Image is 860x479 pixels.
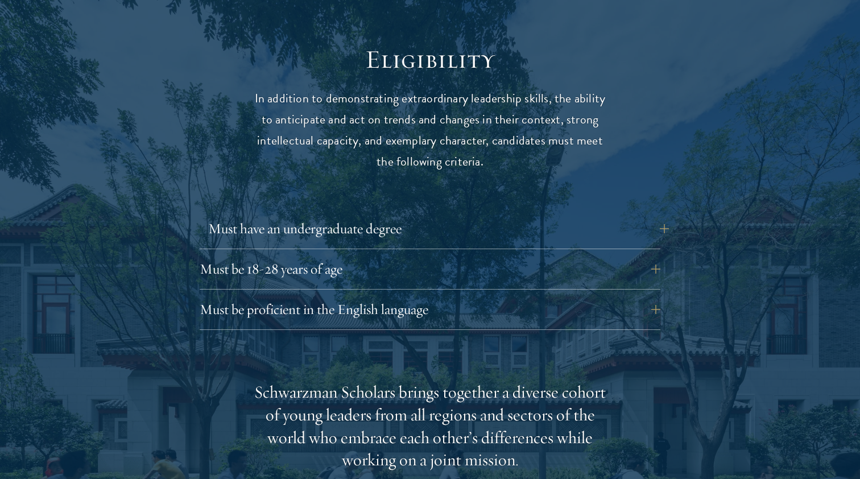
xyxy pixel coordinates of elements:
p: In addition to demonstrating extraordinary leadership skills, the ability to anticipate and act o... [254,88,606,172]
button: Must be proficient in the English language [200,296,660,323]
div: Schwarzman Scholars brings together a diverse cohort of young leaders from all regions and sector... [254,381,606,472]
h2: Eligibility [254,44,606,76]
button: Must be 18-28 years of age [200,255,660,283]
button: Must have an undergraduate degree [208,215,669,242]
